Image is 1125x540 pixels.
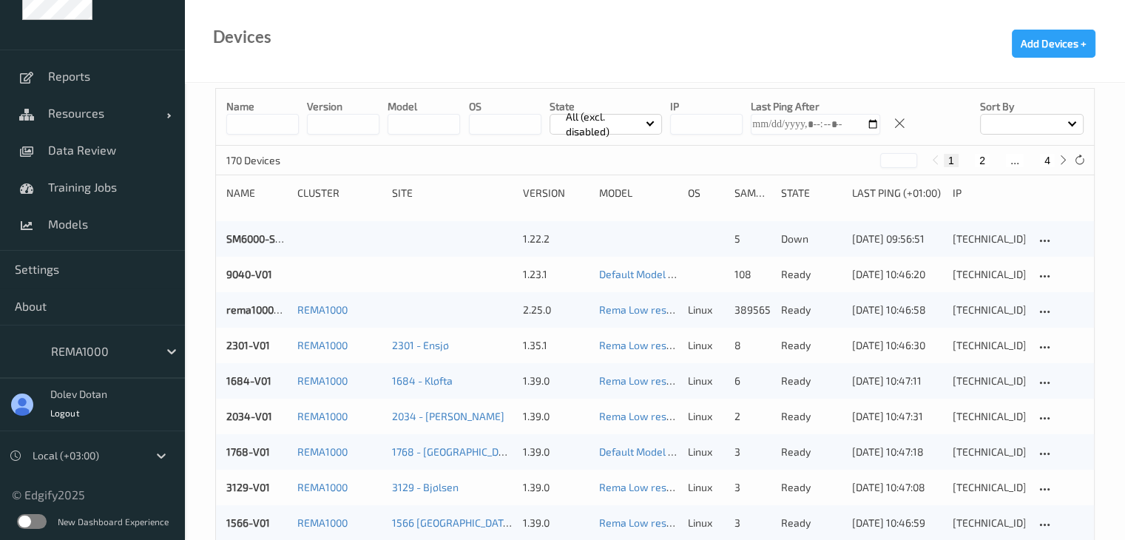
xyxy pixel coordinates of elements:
p: linux [688,445,724,459]
div: [DATE] 10:47:08 [852,480,942,495]
a: REMA1000 [297,445,348,458]
div: ip [953,186,1025,200]
a: Rema Low resolution 280_210 [DATE] 22:30 [DATE] 22:30 Auto Save [599,410,914,422]
div: [TECHNICAL_ID] [953,267,1025,282]
a: SM6000-SMART [226,232,303,245]
a: 1768 - [GEOGRAPHIC_DATA] [392,445,520,458]
a: Rema Low resolution 280_210 [DATE] 22:30 [DATE] 22:30 Auto Save [599,339,914,351]
div: 1.35.1 [523,338,589,353]
a: 2034-V01 [226,410,272,422]
div: Name [226,186,287,200]
p: ready [781,445,842,459]
div: Last Ping (+01:00) [852,186,942,200]
p: ready [781,267,842,282]
div: [TECHNICAL_ID] [953,303,1025,317]
a: Default Model 1.10 [599,268,684,280]
div: 1.22.2 [523,232,589,246]
p: linux [688,303,724,317]
div: 2.25.0 [523,303,589,317]
div: 1.39.0 [523,516,589,530]
div: 1.39.0 [523,480,589,495]
a: REMA1000 [297,339,348,351]
p: ready [781,516,842,530]
div: 6 [734,374,771,388]
div: 3 [734,480,771,495]
a: rema1000-edgibox [226,303,315,316]
p: ready [781,409,842,424]
a: 2034 - [PERSON_NAME] [392,410,504,422]
p: 170 Devices [226,153,337,168]
p: Name [226,99,299,114]
p: Sort by [980,99,1084,114]
a: Rema Low resolution 280_210 [DATE] 22:30 [DATE] 22:30 Auto Save [599,374,914,387]
button: Add Devices + [1012,30,1095,58]
p: down [781,232,842,246]
div: [DATE] 10:46:59 [852,516,942,530]
a: 1768-V01 [226,445,270,458]
button: 2 [975,154,990,167]
p: All (excl. disabled) [561,109,646,139]
p: ready [781,338,842,353]
div: [TECHNICAL_ID] [953,516,1025,530]
div: 389565 [734,303,771,317]
p: OS [469,99,541,114]
a: REMA1000 [297,303,348,316]
p: linux [688,409,724,424]
p: ready [781,374,842,388]
div: [TECHNICAL_ID] [953,480,1025,495]
div: [DATE] 10:46:58 [852,303,942,317]
button: 4 [1040,154,1055,167]
p: version [307,99,379,114]
div: [TECHNICAL_ID] [953,409,1025,424]
a: 1566 [GEOGRAPHIC_DATA] [392,516,513,529]
div: Devices [213,30,271,44]
div: Model [599,186,678,200]
div: 1.39.0 [523,374,589,388]
div: [DATE] 09:56:51 [852,232,942,246]
div: Samples [734,186,771,200]
p: linux [688,374,724,388]
div: [DATE] 10:46:30 [852,338,942,353]
a: REMA1000 [297,481,348,493]
a: Default Model 1.10 [599,445,684,458]
a: Rema Low resolution 280_210 [DATE] 22:30 [DATE] 22:30 Auto Save [599,303,914,316]
a: 3129 - Bjølsen [392,481,459,493]
a: REMA1000 [297,516,348,529]
button: ... [1006,154,1024,167]
p: linux [688,480,724,495]
a: Rema Low resolution 280_210 [DATE] 22:30 [DATE] 22:30 Auto Save [599,516,914,529]
div: [TECHNICAL_ID] [953,338,1025,353]
p: State [550,99,662,114]
p: Last Ping After [751,99,880,114]
a: 1684-V01 [226,374,271,387]
div: 2 [734,409,771,424]
a: Rema Low resolution 280_210 [DATE] 22:30 [DATE] 22:30 Auto Save [599,481,914,493]
div: [DATE] 10:47:18 [852,445,942,459]
div: [TECHNICAL_ID] [953,232,1025,246]
p: model [388,99,460,114]
div: version [523,186,589,200]
div: Site [392,186,513,200]
div: 8 [734,338,771,353]
div: Cluster [297,186,382,200]
button: 1 [944,154,959,167]
div: 108 [734,267,771,282]
p: ready [781,480,842,495]
div: 1.39.0 [523,409,589,424]
a: 2301 - Ensjø [392,339,449,351]
a: 1684 - Kløfta [392,374,453,387]
div: OS [688,186,724,200]
div: 3 [734,516,771,530]
a: 9040-V01 [226,268,272,280]
div: 5 [734,232,771,246]
a: REMA1000 [297,374,348,387]
p: ready [781,303,842,317]
p: linux [688,516,724,530]
div: [DATE] 10:47:11 [852,374,942,388]
a: 3129-V01 [226,481,270,493]
div: [TECHNICAL_ID] [953,445,1025,459]
p: IP [670,99,743,114]
div: 1.23.1 [523,267,589,282]
a: 2301-V01 [226,339,270,351]
div: 3 [734,445,771,459]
